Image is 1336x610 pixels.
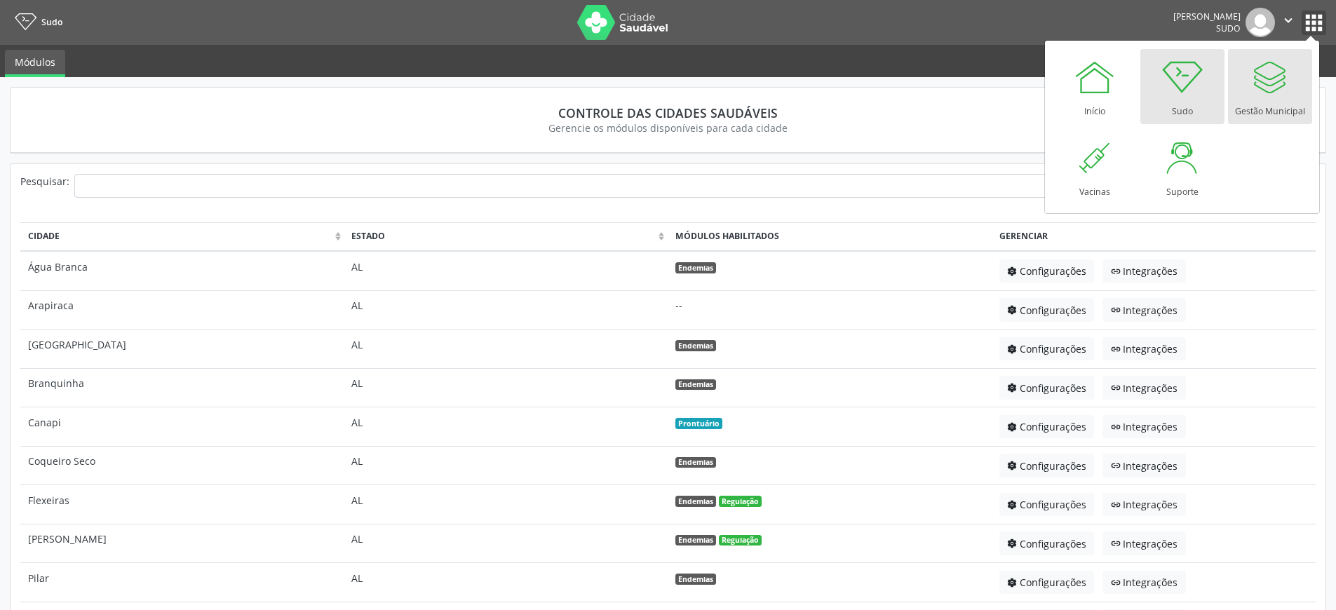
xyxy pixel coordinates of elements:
[1111,305,1124,315] ion-icon: link
[999,454,1095,477] button: settingsConfigurações
[1216,22,1241,34] span: Sudo
[675,379,716,391] span: Endemias
[1275,8,1302,37] button: 
[1102,376,1186,400] button: linkIntegrações
[351,230,655,243] div: Estado
[1111,578,1124,588] ion-icon: link
[675,496,716,507] span: Endemias
[20,446,344,485] td: Coqueiro Seco
[344,251,668,290] td: AL
[675,418,722,429] span: Prontuário
[20,524,344,563] td: [PERSON_NAME]
[1140,49,1224,124] a: Sudo
[999,415,1095,439] button: settingsConfigurações
[999,376,1095,400] button: settingsConfigurações
[28,230,332,243] div: Cidade
[344,563,668,602] td: AL
[1111,266,1124,276] ion-icon: link
[675,457,716,468] span: Endemias
[20,563,344,602] td: Pilar
[1111,461,1124,470] ion-icon: link
[999,259,1095,283] button: settingsConfigurações
[1102,454,1186,477] button: linkIntegrações
[1111,538,1124,548] ion-icon: link
[1007,538,1020,548] ion-icon: settings
[344,485,668,524] td: AL
[1140,130,1224,205] a: Suporte
[999,531,1095,555] button: settingsConfigurações
[344,330,668,369] td: AL
[344,368,668,407] td: AL
[1007,383,1020,393] ion-icon: settings
[675,262,716,273] span: Endemias
[1246,8,1275,37] img: img
[1102,337,1186,361] button: linkIntegrações
[1007,344,1020,354] ion-icon: settings
[1302,11,1326,35] button: apps
[344,290,668,330] td: AL
[1102,415,1186,439] button: linkIntegrações
[1007,500,1020,510] ion-icon: settings
[1007,578,1020,588] ion-icon: settings
[1007,305,1020,315] ion-icon: settings
[20,368,344,407] td: Branquinha
[30,105,1306,121] div: Controle das Cidades Saudáveis
[41,16,62,28] span: Sudo
[10,11,62,34] a: Sudo
[1053,130,1137,205] a: Vacinas
[1228,49,1312,124] a: Gestão Municipal
[20,330,344,369] td: [GEOGRAPHIC_DATA]
[1111,383,1124,393] ion-icon: link
[1007,266,1020,276] ion-icon: settings
[999,230,1309,243] div: Gerenciar
[999,298,1095,322] button: settingsConfigurações
[344,524,668,563] td: AL
[344,407,668,447] td: AL
[1111,344,1124,354] ion-icon: link
[344,446,668,485] td: AL
[675,340,716,351] span: Endemias
[999,493,1095,517] button: settingsConfigurações
[20,251,344,290] td: Água Branca
[675,574,716,585] span: Endemias
[20,174,69,208] div: Pesquisar:
[1102,531,1186,555] button: linkIntegrações
[20,485,344,524] td: Flexeiras
[1111,500,1124,510] ion-icon: link
[1102,493,1186,517] button: linkIntegrações
[20,407,344,447] td: Canapi
[1007,461,1020,470] ion-icon: settings
[999,571,1095,595] button: settingsConfigurações
[1281,13,1296,28] i: 
[999,337,1095,361] button: settingsConfigurações
[1102,259,1186,283] button: linkIntegrações
[1173,11,1241,22] div: [PERSON_NAME]
[1102,571,1186,595] button: linkIntegrações
[719,535,762,546] span: Regulação
[20,290,344,330] td: Arapiraca
[1053,49,1137,124] a: Início
[1111,422,1124,432] ion-icon: link
[675,535,716,546] span: Endemias
[719,496,762,507] span: Regulação
[675,299,682,312] span: --
[30,121,1306,135] div: Gerencie os módulos disponíveis para cada cidade
[675,230,985,243] div: Módulos habilitados
[1007,422,1020,432] ion-icon: settings
[5,50,65,77] a: Módulos
[1102,298,1186,322] button: linkIntegrações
